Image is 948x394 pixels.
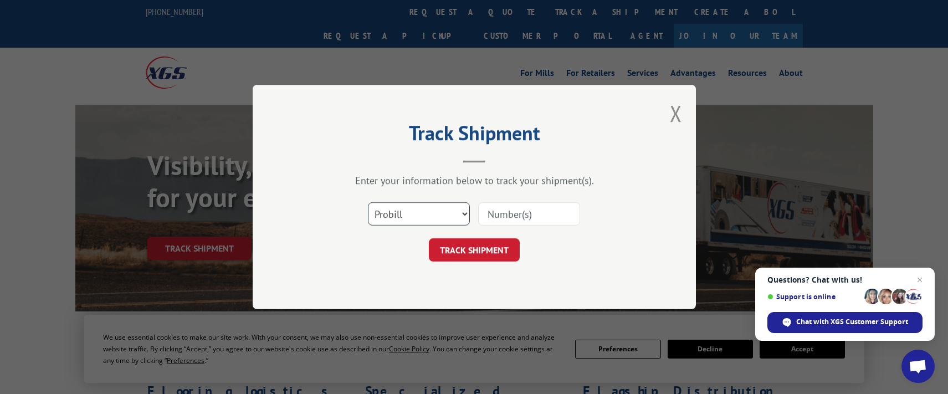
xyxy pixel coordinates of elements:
span: Support is online [767,293,860,301]
span: Questions? Chat with us! [767,275,923,284]
input: Number(s) [478,202,580,226]
button: TRACK SHIPMENT [429,238,520,262]
h2: Track Shipment [308,125,640,146]
div: Enter your information below to track your shipment(s). [308,174,640,187]
span: Close chat [913,273,926,286]
div: Chat with XGS Customer Support [767,312,923,333]
div: Open chat [901,350,935,383]
span: Chat with XGS Customer Support [796,317,908,327]
button: Close modal [670,99,682,128]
